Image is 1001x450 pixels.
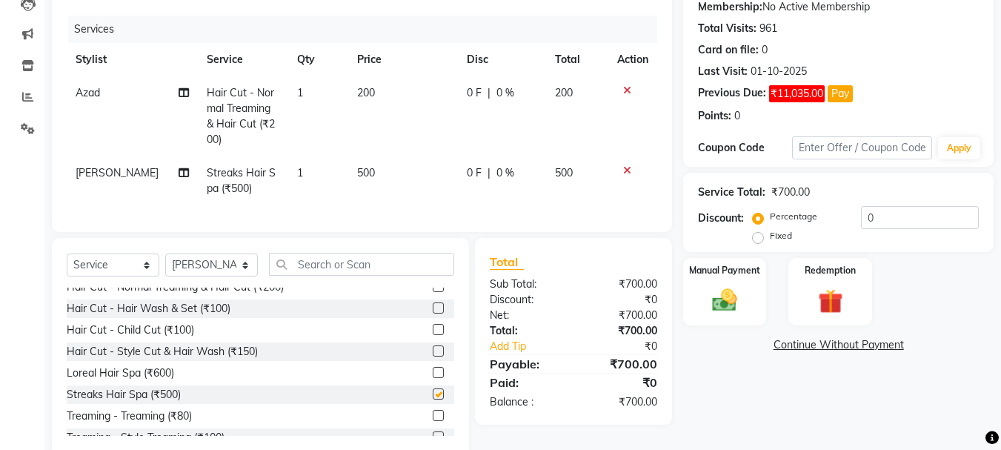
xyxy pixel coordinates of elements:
span: 0 % [496,165,514,181]
div: Hair Cut - Child Cut (₹100) [67,322,194,338]
div: ₹700.00 [573,323,668,339]
div: Treaming - Style Treaming (₹100) [67,430,225,446]
div: Discount: [698,211,744,226]
button: Pay [828,85,853,102]
div: Loreal Hair Spa (₹600) [67,365,174,381]
div: Streaks Hair Spa (₹500) [67,387,181,403]
span: 1 [297,166,303,179]
div: 01-10-2025 [751,64,807,79]
div: Last Visit: [698,64,748,79]
div: Services [68,16,668,43]
div: Points: [698,108,731,124]
th: Disc [458,43,546,76]
span: | [488,85,490,101]
div: Discount: [479,292,573,308]
label: Manual Payment [689,264,760,277]
span: 500 [555,166,573,179]
label: Redemption [805,264,856,277]
span: 0 % [496,85,514,101]
div: ₹700.00 [573,355,668,373]
div: Balance : [479,394,573,410]
span: Hair Cut - Normal Treaming & Hair Cut (₹200) [207,86,275,146]
th: Action [608,43,657,76]
div: Treaming - Treaming (₹80) [67,408,192,424]
div: ₹0 [573,292,668,308]
input: Search or Scan [269,253,454,276]
div: 961 [759,21,777,36]
div: ₹700.00 [573,277,668,292]
div: Net: [479,308,573,323]
div: Card on file: [698,42,759,58]
div: ₹700.00 [573,308,668,323]
div: Hair Cut - Normal Treaming & Hair Cut (₹200) [67,279,284,295]
span: 0 F [467,165,482,181]
div: Total: [479,323,573,339]
span: 200 [357,86,375,99]
span: | [488,165,490,181]
label: Percentage [770,210,817,223]
span: Azad [76,86,100,99]
div: ₹0 [590,339,669,354]
th: Price [348,43,458,76]
span: [PERSON_NAME] [76,166,159,179]
div: Coupon Code [698,140,791,156]
span: 0 F [467,85,482,101]
div: Total Visits: [698,21,756,36]
div: ₹700.00 [771,185,810,200]
input: Enter Offer / Coupon Code [792,136,932,159]
div: Service Total: [698,185,765,200]
span: ₹11,035.00 [769,85,825,102]
div: Hair Cut - Style Cut & Hair Wash (₹150) [67,344,258,360]
div: Hair Cut - Hair Wash & Set (₹100) [67,301,230,317]
div: Previous Due: [698,85,766,102]
th: Stylist [67,43,198,76]
div: Payable: [479,355,573,373]
th: Qty [288,43,348,76]
label: Fixed [770,229,792,242]
th: Service [198,43,288,76]
a: Add Tip [479,339,589,354]
img: _gift.svg [811,286,851,317]
span: 500 [357,166,375,179]
span: 200 [555,86,573,99]
button: Apply [938,137,980,159]
div: 0 [762,42,768,58]
div: ₹700.00 [573,394,668,410]
span: 1 [297,86,303,99]
div: Sub Total: [479,277,573,292]
div: ₹0 [573,374,668,391]
span: Streaks Hair Spa (₹500) [207,166,276,195]
span: Total [490,254,524,270]
a: Continue Without Payment [686,337,991,353]
div: Paid: [479,374,573,391]
div: 0 [734,108,740,124]
th: Total [546,43,609,76]
img: _cash.svg [705,286,745,314]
